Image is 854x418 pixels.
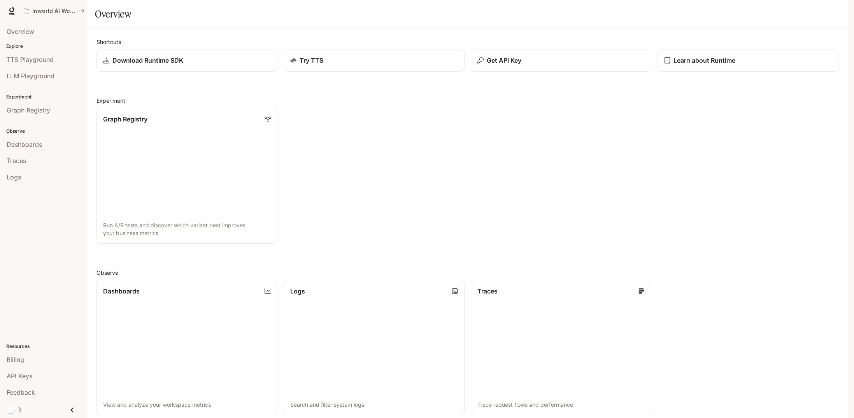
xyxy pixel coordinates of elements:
a: Download Runtime SDK [96,49,277,72]
h2: Shortcuts [96,38,838,46]
a: Try TTS [284,49,465,72]
p: Learn about Runtime [673,56,735,65]
button: All workspaces [20,3,88,19]
a: LogsSearch and filter system logs [284,280,465,416]
a: Learn about Runtime [658,49,838,72]
p: Graph Registry [103,114,147,124]
h2: Observe [96,269,838,277]
h2: Experiment [96,97,838,105]
p: Download Runtime SDK [112,56,183,65]
p: Dashboards [103,286,140,296]
p: View and analyze your workspace metrics [103,401,271,409]
p: Run A/B tests and discover which variant best improves your business metrics [103,221,271,237]
p: Get API Key [487,56,521,65]
p: Logs [290,286,305,296]
p: Inworld AI Wonderland [32,8,76,14]
p: Search and filter system logs [290,401,458,409]
p: Traces [477,286,498,296]
a: DashboardsView and analyze your workspace metrics [96,280,277,416]
h1: Overview [95,6,131,22]
a: TracesTrace request flows and performance [471,280,652,416]
button: Get API Key [471,49,652,72]
p: Try TTS [300,56,323,65]
a: Graph RegistryRun A/B tests and discover which variant best improves your business metrics [96,108,277,244]
p: Trace request flows and performance [477,401,645,409]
